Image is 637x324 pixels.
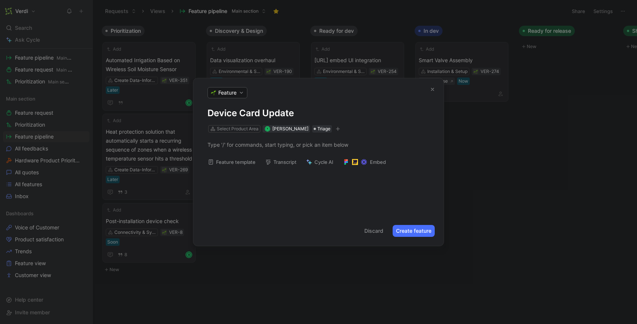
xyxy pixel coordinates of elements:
[272,126,308,131] span: [PERSON_NAME]
[361,225,387,237] button: Discard
[207,107,430,119] h1: Device Card Update
[211,90,216,95] img: 🌱
[317,125,330,133] span: Triage
[218,89,237,96] span: Feature
[217,125,259,133] div: Select Product Area
[265,127,269,131] div: R
[393,225,435,237] button: Create feature
[262,157,300,167] button: Transcript
[205,157,259,167] button: Feature template
[312,125,332,133] div: Triage
[340,157,389,167] button: Embed
[303,157,337,167] button: Cycle AI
